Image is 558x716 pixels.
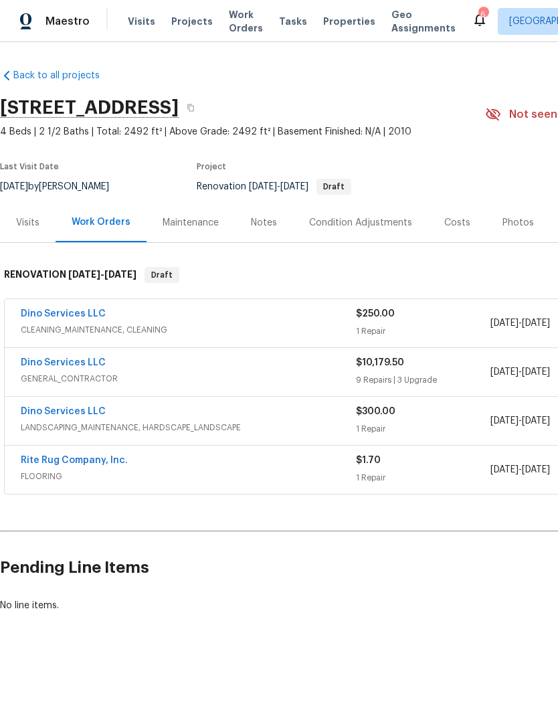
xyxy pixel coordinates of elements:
[72,215,130,229] div: Work Orders
[21,470,356,483] span: FLOORING
[490,414,550,428] span: -
[128,15,155,28] span: Visits
[522,416,550,426] span: [DATE]
[356,407,395,416] span: $300.00
[16,216,39,230] div: Visits
[68,270,100,279] span: [DATE]
[323,15,375,28] span: Properties
[490,465,519,474] span: [DATE]
[197,182,351,191] span: Renovation
[356,358,404,367] span: $10,179.50
[104,270,136,279] span: [DATE]
[356,456,381,465] span: $1.70
[502,216,534,230] div: Photos
[490,319,519,328] span: [DATE]
[356,309,395,319] span: $250.00
[249,182,308,191] span: -
[21,407,106,416] a: Dino Services LLC
[356,422,490,436] div: 1 Repair
[490,367,519,377] span: [DATE]
[179,96,203,120] button: Copy Address
[318,183,350,191] span: Draft
[490,416,519,426] span: [DATE]
[251,216,277,230] div: Notes
[4,267,136,283] h6: RENOVATION
[444,216,470,230] div: Costs
[21,323,356,337] span: CLEANING_MAINTENANCE, CLEANING
[229,8,263,35] span: Work Orders
[391,8,456,35] span: Geo Assignments
[21,309,106,319] a: Dino Services LLC
[478,8,488,21] div: 6
[490,365,550,379] span: -
[356,325,490,338] div: 1 Repair
[163,216,219,230] div: Maintenance
[522,465,550,474] span: [DATE]
[68,270,136,279] span: -
[522,367,550,377] span: [DATE]
[171,15,213,28] span: Projects
[21,456,128,465] a: Rite Rug Company, Inc.
[279,17,307,26] span: Tasks
[356,373,490,387] div: 9 Repairs | 3 Upgrade
[490,463,550,476] span: -
[197,163,226,171] span: Project
[490,317,550,330] span: -
[249,182,277,191] span: [DATE]
[45,15,90,28] span: Maestro
[280,182,308,191] span: [DATE]
[21,372,356,385] span: GENERAL_CONTRACTOR
[309,216,412,230] div: Condition Adjustments
[356,471,490,484] div: 1 Repair
[522,319,550,328] span: [DATE]
[146,268,178,282] span: Draft
[21,358,106,367] a: Dino Services LLC
[21,421,356,434] span: LANDSCAPING_MAINTENANCE, HARDSCAPE_LANDSCAPE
